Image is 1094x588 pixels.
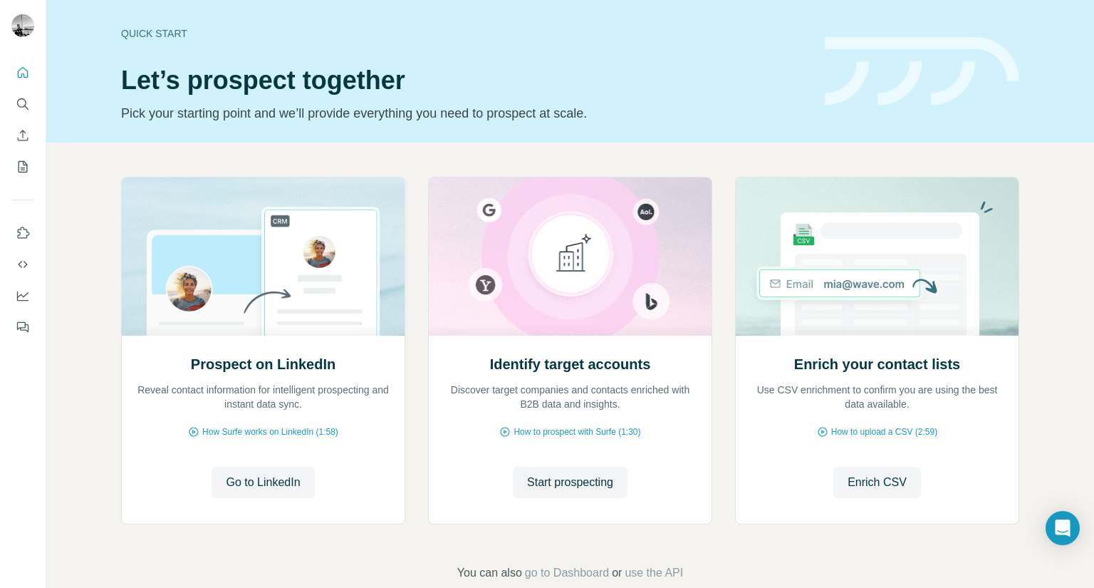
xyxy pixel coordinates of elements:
[625,564,683,582] button: use the API
[527,474,613,491] span: Start prospecting
[212,467,314,498] button: Go to LinkedIn
[121,26,808,41] div: Quick start
[525,564,609,582] button: go to Dashboard
[121,103,808,123] p: Pick your starting point and we’ll provide everything you need to prospect at scale.
[833,467,921,498] button: Enrich CSV
[226,474,300,491] span: Go to LinkedIn
[514,425,640,438] span: How to prospect with Surfe (1:30)
[428,177,712,336] img: Identify target accounts
[735,177,1019,336] img: Enrich your contact lists
[11,123,34,148] button: Enrich CSV
[11,220,34,246] button: Use Surfe on LinkedIn
[825,37,1019,106] img: banner
[11,14,34,37] img: Avatar
[831,425,937,438] span: How to upload a CSV (2:59)
[121,66,808,95] h1: Let’s prospect together
[794,354,960,374] h2: Enrich your contact lists
[202,425,338,438] span: How Surfe works on LinkedIn (1:58)
[136,383,390,411] p: Reveal contact information for intelligent prospecting and instant data sync.
[612,564,622,582] span: or
[457,564,522,582] span: You can also
[490,354,651,374] h2: Identify target accounts
[848,474,907,491] span: Enrich CSV
[11,283,34,309] button: Dashboard
[1046,511,1080,545] div: Open Intercom Messenger
[11,154,34,180] button: My lists
[191,354,335,374] h2: Prospect on LinkedIn
[11,314,34,340] button: Feedback
[11,91,34,117] button: Search
[121,177,405,336] img: Prospect on LinkedIn
[443,383,697,411] p: Discover target companies and contacts enriched with B2B data and insights.
[750,383,1004,411] p: Use CSV enrichment to confirm you are using the best data available.
[11,60,34,86] button: Quick start
[11,252,34,277] button: Use Surfe API
[513,467,627,498] button: Start prospecting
